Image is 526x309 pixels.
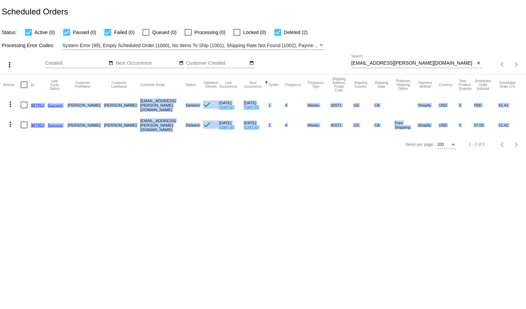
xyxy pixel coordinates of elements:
[510,138,523,151] button: Next page
[374,115,395,135] mat-cell: CA
[268,95,285,115] mat-cell: 1
[437,142,444,147] span: 100
[31,103,44,107] a: 987952
[459,115,473,135] mat-cell: 1
[6,100,14,108] mat-icon: more_vert
[31,83,34,87] button: Change sorting for Id
[243,28,266,36] span: Locked (0)
[474,115,499,135] mat-cell: 57.00
[140,83,164,87] button: Change sorting for CustomerEmail
[285,83,301,87] button: Change sorting for Frequency
[219,81,238,88] button: Change sorting for LastOccurrenceUtc
[203,100,211,109] mat-icon: check
[439,83,453,87] button: Change sorting for CurrencyIso
[104,95,140,115] mat-cell: [PERSON_NAME]
[68,115,104,135] mat-cell: [PERSON_NAME]
[499,81,516,88] button: Change sorting for LifetimeValue
[68,81,98,88] button: Change sorting for CustomerFirstName
[104,81,134,88] button: Change sorting for CustomerLastName
[268,83,279,87] button: Change sorting for Cycles
[108,61,113,66] mat-icon: date_range
[307,115,331,135] mat-cell: Weeks
[62,41,325,50] mat-select: Filter by Processing Error Codes
[353,95,374,115] mat-cell: US
[268,115,285,135] mat-cell: 1
[186,123,199,127] span: Deleted
[219,95,244,115] mat-cell: [DATE]
[186,103,199,107] span: Deleted
[244,125,259,129] a: (GMT-6)
[285,95,307,115] mat-cell: 4
[374,95,395,115] mat-cell: CA
[73,28,96,36] span: Paused (0)
[394,115,418,135] mat-cell: Free Shipping
[6,120,14,128] mat-icon: more_vert
[244,95,268,115] mat-cell: [DATE]
[331,115,354,135] mat-cell: 92071
[219,105,234,109] a: (GMT-6)
[418,81,433,88] button: Change sorting for PaymentMethod.Type
[405,142,434,147] div: Items per page:
[510,57,523,71] button: Next page
[374,81,389,88] button: Change sorting for ShippingState
[474,95,499,115] mat-cell: TBD
[244,105,259,109] a: (GMT-6)
[45,61,107,66] input: Created
[437,142,456,147] mat-select: Items per page:
[475,60,482,67] button: Clear
[35,28,55,36] span: Active (0)
[439,115,459,135] mat-cell: USD
[307,81,324,88] button: Change sorting for FrequencyType
[194,28,225,36] span: Processing (0)
[140,95,186,115] mat-cell: [EMAIL_ADDRESS][PERSON_NAME][DOMAIN_NAME]
[179,61,184,66] mat-icon: date_range
[5,61,14,69] mat-icon: more_vert
[2,30,17,35] span: Status:
[496,57,510,71] button: Previous page
[331,95,354,115] mat-cell: 92071
[219,115,244,135] mat-cell: [DATE]
[351,61,475,66] input: Search
[203,74,219,95] mat-header-cell: Validation Checks
[104,115,140,135] mat-cell: [PERSON_NAME]
[353,115,374,135] mat-cell: US
[152,28,176,36] span: Queued (0)
[203,120,211,129] mat-icon: check
[307,95,331,115] mat-cell: Weeks
[476,61,481,66] mat-icon: close
[285,115,307,135] mat-cell: 4
[469,142,485,147] div: 1 - 2 of 2
[249,61,254,66] mat-icon: date_range
[31,123,44,127] a: 987953
[284,28,308,36] span: Deleted (2)
[2,43,54,48] span: Processing Error Codes:
[244,115,268,135] mat-cell: [DATE]
[499,115,523,135] mat-cell: 61.42
[3,74,21,95] mat-header-cell: Actions
[496,138,510,151] button: Previous page
[353,81,368,88] button: Change sorting for ShippingCountry
[474,79,492,90] button: Change sorting for Subtotal
[186,61,248,66] input: Customer Created
[439,95,459,115] mat-cell: USD
[48,103,63,107] a: Success
[331,77,347,92] button: Change sorting for ShippingPostcode
[459,95,473,115] mat-cell: 0
[219,125,234,129] a: (GMT-6)
[48,79,61,90] button: Change sorting for LastProcessingCycleId
[459,74,473,95] mat-header-cell: Total Product Quantity
[418,115,439,135] mat-cell: Shopify
[48,123,63,127] a: Success
[114,28,134,36] span: Failed (0)
[394,79,411,90] button: Change sorting for PreferredShippingOption
[244,81,262,88] button: Change sorting for NextOccurrenceUtc
[68,95,104,115] mat-cell: [PERSON_NAME]
[140,115,186,135] mat-cell: [EMAIL_ADDRESS][PERSON_NAME][DOMAIN_NAME]
[499,95,523,115] mat-cell: 61.42
[186,83,195,87] button: Change sorting for Status
[116,61,178,66] input: Next Occurrence
[418,95,439,115] mat-cell: Shopify
[2,7,68,17] h2: Scheduled Orders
